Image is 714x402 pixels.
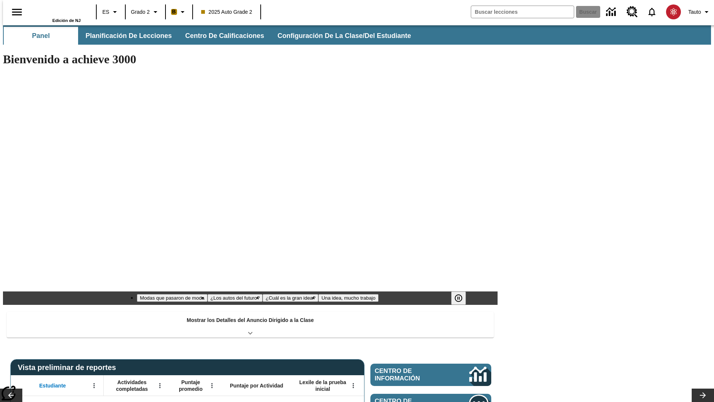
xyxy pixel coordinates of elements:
[173,379,209,392] span: Puntaje promedio
[52,18,81,23] span: Edición de NJ
[370,364,491,386] a: Centro de información
[6,1,28,23] button: Abrir el menú lateral
[137,294,207,302] button: Diapositiva 1 Modas que pasaron de moda
[99,5,123,19] button: Lenguaje: ES, Selecciona un idioma
[622,2,642,22] a: Centro de recursos, Se abrirá en una pestaña nueva.
[4,27,78,45] button: Panel
[692,389,714,402] button: Carrusel de lecciones, seguir
[32,3,81,18] a: Portada
[685,5,714,19] button: Perfil/Configuración
[348,380,359,391] button: Abrir menú
[296,379,350,392] span: Lexile de la prueba inicial
[277,32,411,40] span: Configuración de la clase/del estudiante
[107,379,157,392] span: Actividades completadas
[89,380,100,391] button: Abrir menú
[451,291,473,305] div: Pausar
[18,363,120,372] span: Vista preliminar de reportes
[642,2,662,22] a: Notificaciones
[187,316,314,324] p: Mostrar los Detalles del Anuncio Dirigido a la Clase
[168,5,190,19] button: Boost El color de la clase es anaranjado claro. Cambiar el color de la clase.
[666,4,681,19] img: avatar image
[375,367,444,382] span: Centro de información
[688,8,701,16] span: Tauto
[3,27,418,45] div: Subbarra de navegación
[154,380,165,391] button: Abrir menú
[179,27,270,45] button: Centro de calificaciones
[208,294,263,302] button: Diapositiva 2 ¿Los autos del futuro?
[185,32,264,40] span: Centro de calificaciones
[271,27,417,45] button: Configuración de la clase/del estudiante
[263,294,318,302] button: Diapositiva 3 ¿Cuál es la gran idea?
[128,5,163,19] button: Grado: Grado 2, Elige un grado
[602,2,622,22] a: Centro de información
[662,2,685,22] button: Escoja un nuevo avatar
[451,291,466,305] button: Pausar
[318,294,378,302] button: Diapositiva 4 Una idea, mucho trabajo
[3,25,711,45] div: Subbarra de navegación
[206,380,218,391] button: Abrir menú
[172,7,176,16] span: B
[230,382,283,389] span: Puntaje por Actividad
[131,8,150,16] span: Grado 2
[102,8,109,16] span: ES
[80,27,178,45] button: Planificación de lecciones
[39,382,66,389] span: Estudiante
[32,32,50,40] span: Panel
[86,32,172,40] span: Planificación de lecciones
[7,312,494,338] div: Mostrar los Detalles del Anuncio Dirigido a la Clase
[201,8,253,16] span: 2025 Auto Grade 2
[3,52,498,66] h1: Bienvenido a achieve 3000
[471,6,574,18] input: Buscar campo
[32,3,81,23] div: Portada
